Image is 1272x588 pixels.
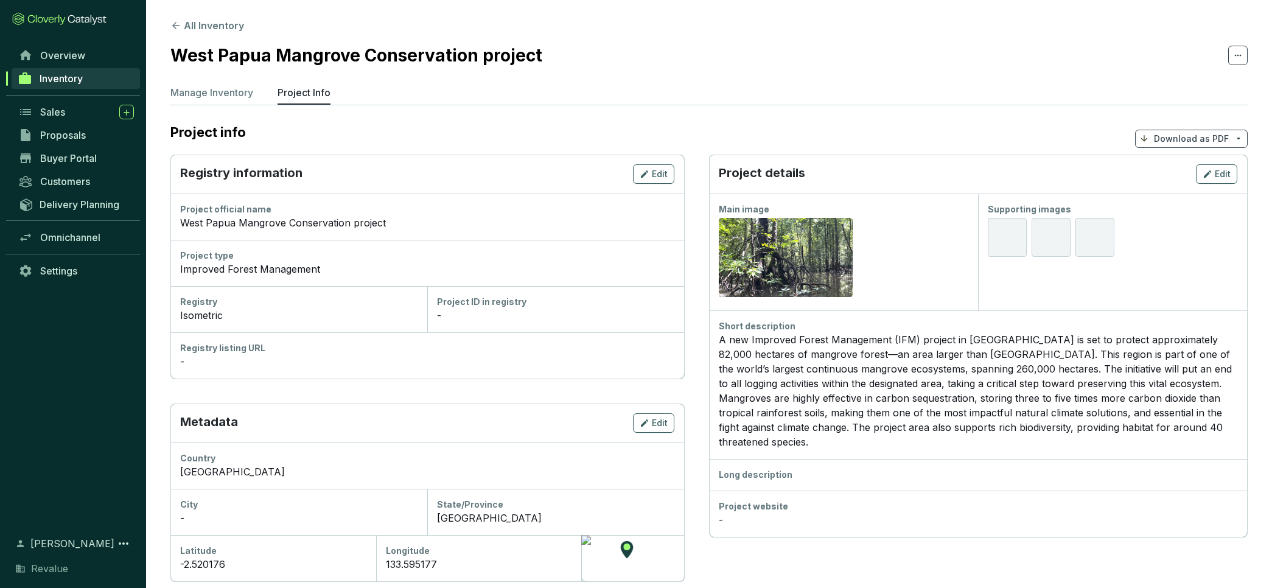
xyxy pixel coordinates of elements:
div: A new Improved Forest Management (IFM) project in [GEOGRAPHIC_DATA] is set to protect approximate... [719,332,1237,449]
div: Project website [719,500,1237,513]
div: State/Province [437,499,674,511]
button: Edit [1196,164,1237,184]
span: Sales [40,106,65,118]
a: Settings [12,261,140,281]
div: - [180,354,674,369]
button: All Inventory [170,18,244,33]
span: Revalue [31,561,68,576]
a: Delivery Planning [12,194,140,214]
a: Omnichannel [12,227,140,248]
div: Longitude [386,545,572,557]
span: Edit [1215,168,1231,180]
div: Registry [180,296,418,308]
span: Overview [40,49,85,61]
div: Improved Forest Management [180,262,674,276]
a: Sales [12,102,140,122]
div: - [437,308,674,323]
h2: West Papua Mangrove Conservation project [170,43,542,68]
span: Delivery Planning [40,198,119,211]
div: - [719,513,1237,527]
div: Isometric [180,308,418,323]
div: - [180,511,418,525]
a: Proposals [12,125,140,145]
div: [GEOGRAPHIC_DATA] [437,511,674,525]
span: Edit [652,417,668,429]
div: Project ID in registry [437,296,674,308]
div: Long description [719,469,1237,481]
a: Customers [12,171,140,192]
p: Project details [719,164,805,184]
span: Edit [652,168,668,180]
div: City [180,499,418,511]
span: Buyer Portal [40,152,97,164]
button: Edit [633,413,674,433]
a: Inventory [12,68,140,89]
div: Project type [180,250,674,262]
span: Customers [40,175,90,187]
p: Project Info [278,85,330,100]
a: Overview [12,45,140,66]
p: Registry information [180,164,302,184]
div: -2.520176 [180,557,366,572]
div: Latitude [180,545,366,557]
div: Main image [719,203,968,215]
div: Project official name [180,203,674,215]
span: Omnichannel [40,231,100,243]
span: Settings [40,265,77,277]
p: Metadata [180,413,238,433]
div: Registry listing URL [180,342,674,354]
div: Country [180,452,674,464]
p: Download as PDF [1154,133,1229,145]
span: Inventory [40,72,83,85]
div: Supporting images [988,203,1237,215]
div: [GEOGRAPHIC_DATA] [180,464,674,479]
button: Edit [633,164,674,184]
span: Proposals [40,129,86,141]
div: West Papua Mangrove Conservation project [180,215,674,230]
a: Buyer Portal [12,148,140,169]
div: Short description [719,320,1237,332]
p: Manage Inventory [170,85,253,100]
span: [PERSON_NAME] [30,536,114,551]
h2: Project info [170,124,258,140]
div: 133.595177 [386,557,572,572]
